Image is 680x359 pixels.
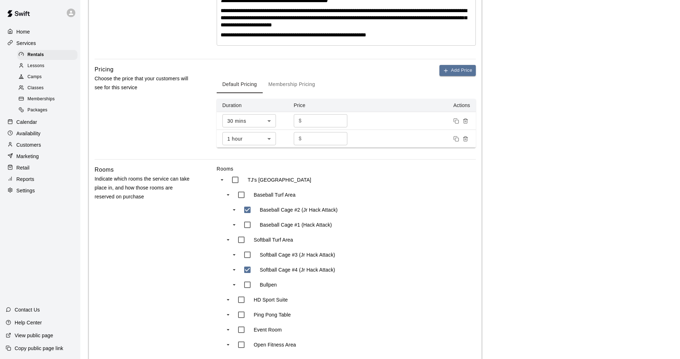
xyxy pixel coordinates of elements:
button: Remove price [461,116,470,126]
span: Lessons [27,62,45,70]
p: Customers [16,141,41,148]
p: Services [16,40,36,47]
p: TJ's [GEOGRAPHIC_DATA] [248,176,311,183]
a: Classes [17,83,80,94]
p: View public page [15,332,53,339]
div: 30 mins [222,114,276,127]
span: Rentals [27,51,44,59]
p: Indicate which rooms the service can take place in, and how those rooms are reserved on purchase [95,175,194,202]
a: Memberships [17,94,80,105]
label: Rooms [217,165,476,172]
div: Camps [17,72,77,82]
p: $ [299,117,302,125]
p: Marketing [16,153,39,160]
button: Membership Pricing [263,76,321,93]
p: Help Center [15,319,42,326]
p: Copy public page link [15,345,63,352]
span: Memberships [27,96,55,103]
div: 1 hour [222,132,276,145]
a: Packages [17,105,80,116]
p: Baseball Cage #2 (Jr Hack Attack) [260,206,338,213]
a: Marketing [6,151,75,162]
h6: Rooms [95,165,114,175]
a: Rentals [17,49,80,60]
h6: Pricing [95,65,114,74]
p: Availability [16,130,41,137]
span: Packages [27,107,47,114]
p: Softball Cage #4 (Jr Hack Attack) [260,266,335,273]
button: Default Pricing [217,76,263,93]
a: Settings [6,185,75,196]
p: Baseball Turf Area [254,191,296,198]
th: Actions [359,99,476,112]
p: Softball Cage #3 (Jr Hack Attack) [260,251,335,258]
a: Lessons [17,60,80,71]
p: Open Fitness Area [254,341,296,348]
p: Baseball Cage #1 (Hack Attack) [260,221,332,228]
div: Packages [17,105,77,115]
p: Contact Us [15,306,40,313]
button: Duplicate price [452,134,461,143]
button: Duplicate price [452,116,461,126]
a: Services [6,38,75,49]
p: $ [299,135,302,142]
a: Home [6,26,75,37]
a: Availability [6,128,75,139]
a: Retail [6,162,75,173]
p: Calendar [16,118,37,126]
th: Price [288,99,359,112]
div: Lessons [17,61,77,71]
p: Bullpen [260,281,277,288]
p: Home [16,28,30,35]
button: Add Price [439,65,476,76]
a: Customers [6,140,75,150]
p: Choose the price that your customers will see for this service [95,74,194,92]
div: Rentals [17,50,77,60]
p: HD Sport Suite [254,296,288,303]
p: Reports [16,176,34,183]
a: Reports [6,174,75,184]
th: Duration [217,99,288,112]
p: Softball Turf Area [254,236,293,243]
button: Remove price [461,134,470,143]
span: Camps [27,74,42,81]
ul: swift facility view [217,172,359,352]
a: Calendar [6,117,75,127]
p: Ping Pong Table [254,311,291,318]
span: Classes [27,85,44,92]
div: Memberships [17,94,77,104]
div: Classes [17,83,77,93]
p: Event Room [254,326,282,333]
a: Camps [17,72,80,83]
p: Settings [16,187,35,194]
p: Retail [16,164,30,171]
